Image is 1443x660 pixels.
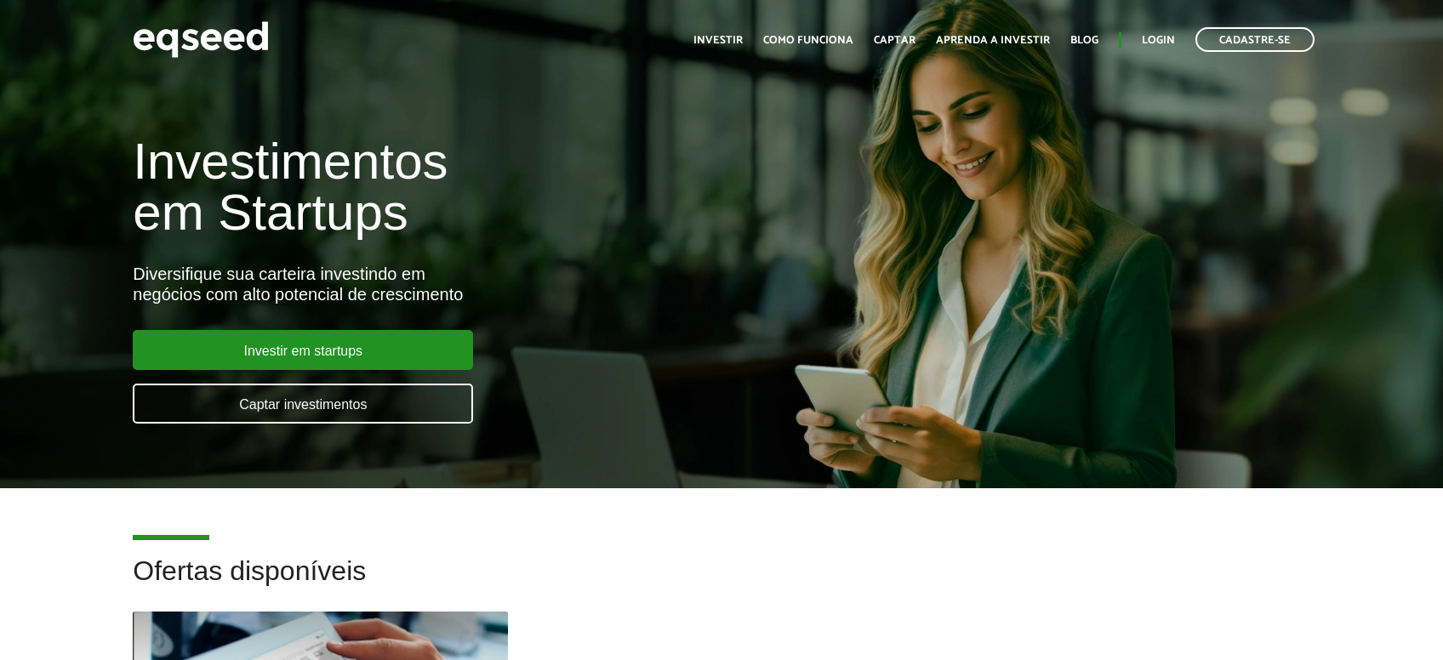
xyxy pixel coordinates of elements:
[133,264,829,304] div: Diversifique sua carteira investindo em negócios com alto potencial de crescimento
[874,35,915,46] a: Captar
[936,35,1050,46] a: Aprenda a investir
[133,136,829,238] h1: Investimentos em Startups
[133,384,473,424] a: Captar investimentos
[693,35,743,46] a: Investir
[1070,35,1098,46] a: Blog
[133,17,269,62] img: EqSeed
[1142,35,1175,46] a: Login
[1195,27,1315,52] a: Cadastre-se
[133,556,1309,612] h2: Ofertas disponíveis
[763,35,853,46] a: Como funciona
[133,330,473,370] a: Investir em startups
